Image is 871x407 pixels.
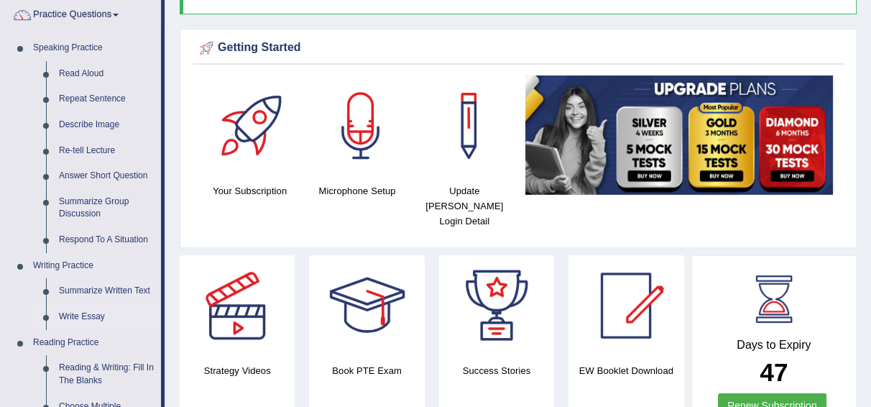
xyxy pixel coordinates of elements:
[27,35,161,61] a: Speaking Practice
[52,112,161,138] a: Describe Image
[418,183,511,229] h4: Update [PERSON_NAME] Login Detail
[708,339,841,352] h4: Days to Expiry
[439,363,554,378] h4: Success Stories
[52,355,161,393] a: Reading & Writing: Fill In The Blanks
[52,189,161,227] a: Summarize Group Discussion
[27,330,161,356] a: Reading Practice
[52,227,161,253] a: Respond To A Situation
[52,304,161,330] a: Write Essay
[310,183,403,198] h4: Microphone Setup
[52,278,161,304] a: Summarize Written Text
[568,363,683,378] h4: EW Booklet Download
[309,363,424,378] h4: Book PTE Exam
[760,358,788,386] b: 47
[196,37,840,59] div: Getting Started
[52,138,161,164] a: Re-tell Lecture
[52,163,161,189] a: Answer Short Question
[180,363,295,378] h4: Strategy Videos
[525,76,833,195] img: small5.jpg
[203,183,296,198] h4: Your Subscription
[27,253,161,279] a: Writing Practice
[52,86,161,112] a: Repeat Sentence
[52,61,161,87] a: Read Aloud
